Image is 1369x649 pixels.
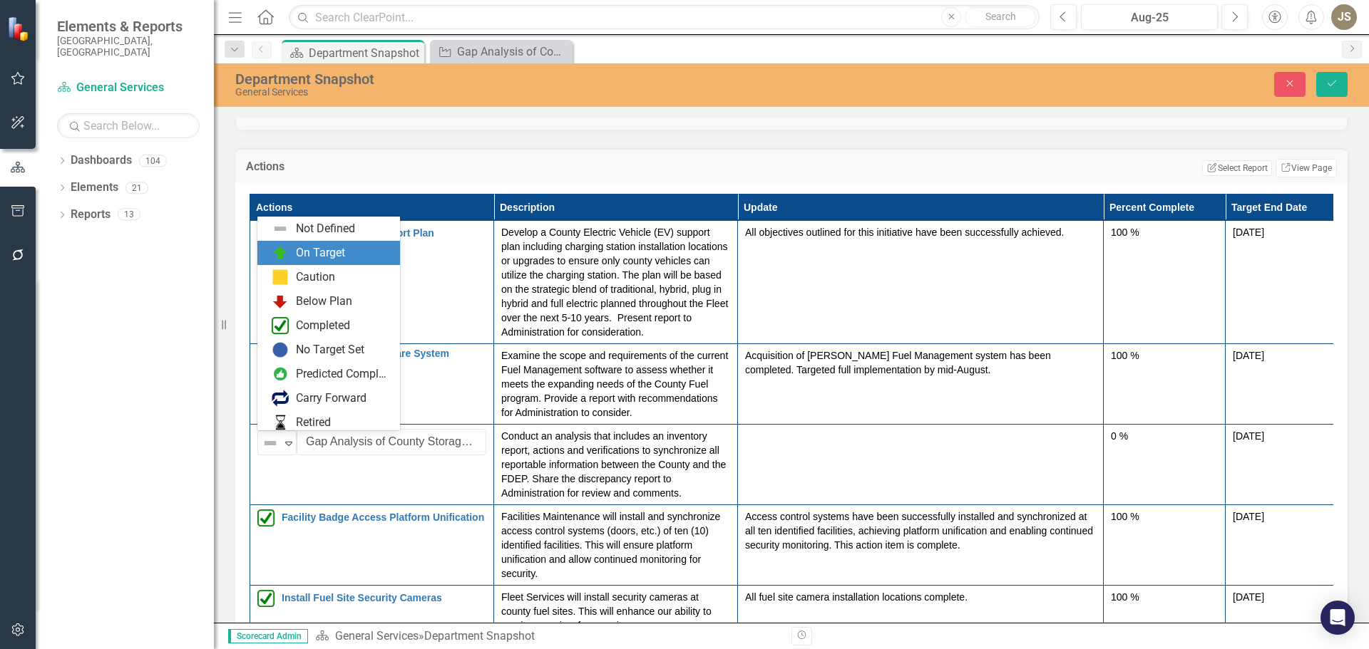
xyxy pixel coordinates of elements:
a: Elements [71,180,118,196]
a: Reports [71,207,111,223]
h3: Actions [246,160,488,173]
div: No Target Set [296,342,364,358]
input: Search ClearPoint... [289,5,1040,30]
div: General Services [235,87,859,98]
button: Select Report [1202,160,1271,176]
div: Aug-25 [1086,9,1213,26]
img: Caution [272,269,289,286]
div: 100 % [1111,348,1218,363]
img: ClearPoint Strategy [7,16,32,41]
div: 21 [125,182,148,194]
img: Completed [257,509,275,526]
div: Carry Forward [296,390,366,407]
p: All fuel site camera installation locations complete. [745,590,1096,604]
div: Open Intercom Messenger [1321,601,1355,635]
span: Elements & Reports [57,18,200,35]
div: 104 [139,155,167,167]
p: Examine the scope and requirements of the current Fuel Management software to assess whether it m... [501,348,730,420]
a: General Services [57,80,200,96]
div: Completed [296,318,350,334]
p: Acquisition of [PERSON_NAME] Fuel Management system has been completed. Targeted full implementat... [745,348,1096,377]
p: Fleet Services will install security cameras at county fuel sites. This will enhance our ability ... [501,590,730,633]
div: Gap Analysis of County Storage Tanks for Reporting Compliance with the [US_STATE] Department of E... [457,43,569,61]
img: Not Defined [262,435,279,452]
img: Completed [257,590,275,607]
a: Install Fuel Site Security Cameras [282,593,486,603]
button: JS [1331,4,1357,30]
a: General Services [335,629,419,643]
span: [DATE] [1233,511,1264,522]
div: » [315,628,781,645]
div: 100 % [1111,225,1218,239]
a: Dashboards [71,152,132,169]
span: [DATE] [1233,430,1264,442]
span: [DATE] [1233,350,1264,361]
span: [DATE] [1233,227,1264,238]
img: On Target [272,244,289,261]
img: Not Defined [272,220,289,237]
div: 100 % [1111,590,1218,604]
img: Carry Forward [272,390,289,407]
div: 0 % [1111,429,1218,443]
div: On Target [296,245,345,261]
div: Predicted Complete [296,366,391,383]
span: [DATE] [1233,591,1264,603]
small: [GEOGRAPHIC_DATA], [GEOGRAPHIC_DATA] [57,35,200,58]
img: Predicted Complete [272,365,289,383]
span: Scorecard Admin [228,629,308,643]
div: 13 [118,209,140,221]
button: Search [965,7,1036,27]
div: Department Snapshot [309,44,421,62]
div: Retired [296,415,331,431]
div: Department Snapshot [235,71,859,87]
p: Facilities Maintenance will install and synchronize access control systems (doors, etc.) of ten (... [501,509,730,581]
div: Caution [296,269,335,286]
p: All objectives outlined for this initiative have been successfully achieved. [745,225,1096,239]
img: No Target Set [272,341,289,358]
p: Conduct an analysis that includes an inventory report, actions and verifications to synchronize a... [501,429,730,500]
img: Below Plan [272,293,289,310]
p: Develop a County Electric Vehicle (EV) support plan including charging station installation locat... [501,225,730,339]
button: Aug-25 [1081,4,1218,30]
a: Gap Analysis of County Storage Tanks for Reporting Compliance with the [US_STATE] Department of E... [434,43,569,61]
span: Search [985,11,1016,22]
input: Name [297,429,486,455]
div: Not Defined [296,221,355,237]
a: Facility Badge Access Platform Unification [282,512,486,523]
input: Search Below... [57,113,200,138]
div: Department Snapshot [424,629,535,643]
a: View Page [1276,159,1337,177]
img: Completed [272,317,289,334]
img: Retired [272,414,289,431]
p: Access control systems have been successfully installed and synchronized at all ten identified fa... [745,509,1096,552]
div: Below Plan [296,294,352,310]
div: 100 % [1111,509,1218,524]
